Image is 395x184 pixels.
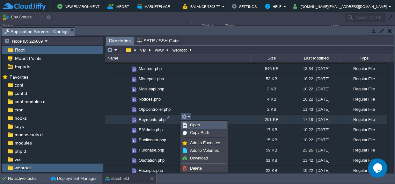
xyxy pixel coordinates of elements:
[224,22,325,30] div: Tags
[250,104,292,114] div: 2 KB
[292,166,340,175] div: 10:22 | [DATE]
[190,140,220,145] span: Add to Favorites
[183,3,222,10] button: Balance ₹898.77
[126,155,131,165] img: AMDAwAAAACH5BAEAAAAALAAAAAABAAEAAAICRAEAOw==
[105,175,129,182] button: starshield
[13,173,29,179] a: php.ini
[292,135,340,145] div: 10:22 | [DATE]
[190,148,219,153] span: Add to Volumes
[13,99,47,104] a: conf.modules.d
[131,96,138,103] img: AMDAwAAAACH5BAEAAAAALAAAAAABAAEAAAICRAEAOw==
[250,94,292,104] div: 4 KB
[181,139,227,146] a: Add to Favorites
[340,135,387,145] div: Regular File
[126,115,131,124] img: AMDAwAAAACH5BAEAAAAALAAAAAABAAEAAAICRAEAOw==
[138,158,165,163] a: Quotation.php
[13,124,25,129] a: keys
[13,115,28,121] a: hooks
[250,125,292,135] div: 17 KB
[138,107,172,112] a: OtpController.php
[13,157,22,162] a: vcs
[2,13,34,22] button: Env Groups
[138,76,165,81] span: Misreport.php
[4,38,45,44] button: Node ID: 226669
[138,137,167,143] a: Publicdata.php
[13,90,28,96] a: conf.d
[340,145,387,155] div: Regular File
[138,86,165,92] a: Mobileapi.php
[51,175,97,182] button: Deployment Manager
[181,165,227,172] a: Delete
[13,148,27,154] a: php.d
[292,145,340,155] div: 23:26 | [DATE]
[1,22,191,30] div: Name
[137,3,172,10] button: Marketplace
[192,22,223,30] div: Status
[13,140,33,146] a: modules
[4,28,69,36] span: Application Servers : Configs
[250,84,292,94] div: 3 KB
[292,104,340,114] div: 11:43 | [DATE]
[106,54,250,62] div: Name
[126,64,131,74] img: AMDAwAAAACH5BAEAAAAALAAAAAABAAEAAAICRAEAOw==
[190,123,200,127] span: Open
[181,147,227,154] a: Add to Volumes
[131,106,138,113] img: AMDAwAAAACH5BAEAAAAALAAAAAABAAEAAAICRAEAOw==
[13,107,25,113] a: cron
[57,3,101,10] button: New Environment
[138,127,164,132] a: PfAdmin.php
[172,47,188,53] button: webroot
[13,165,32,171] a: webroot
[14,64,31,69] a: Exports
[131,76,138,83] img: AMDAwAAAACH5BAEAAAAALAAAAAABAAEAAAICRAEAOw==
[138,96,162,102] a: Notices.php
[340,84,387,94] div: Regular File
[8,74,29,80] a: Favorites
[190,156,208,160] span: Download
[340,74,387,84] div: Regular File
[126,135,131,145] img: AMDAwAAAACH5BAEAAAAALAAAAAABAAEAAAICRAEAOw==
[292,74,340,84] div: 18:22 | [DATE]
[250,74,292,84] div: 53 KB
[107,3,131,10] button: Import
[190,166,202,171] span: Delete
[105,46,394,54] input: Click to enter the path
[340,104,387,114] div: Regular File
[138,66,163,71] a: Masters.php
[131,117,138,124] img: AMDAwAAAACH5BAEAAAAALAAAAAABAAEAAAICRAEAOw==
[250,64,292,74] div: 546 KB
[292,84,340,94] div: 10:22 | [DATE]
[8,173,48,184] div: No active tasks
[340,166,387,175] div: Regular File
[292,155,340,165] div: 13:42 | [DATE]
[131,127,138,134] img: AMDAwAAAACH5BAEAAAAALAAAAAABAAEAAAICRAEAOw==
[181,155,227,162] a: Download
[131,86,138,93] img: AMDAwAAAACH5BAEAAAAALAAAAAABAAEAAAICRAEAOw==
[131,147,138,154] img: AMDAwAAAACH5BAEAAAAALAAAAAABAAEAAAICRAEAOw==
[126,94,131,104] img: AMDAwAAAACH5BAEAAAAALAAAAAABAAEAAAICRAEAOw==
[13,132,44,138] a: modsecurity.d
[250,115,292,124] div: 251 KB
[138,117,166,122] a: Payments.php
[13,82,24,88] a: conf
[181,122,227,129] a: Open
[138,147,165,153] a: Purchase.php
[131,157,138,164] img: AMDAwAAAACH5BAEAAAAALAAAAAABAAEAAAICRAEAOw==
[232,3,259,10] button: Settings
[340,115,387,124] div: Regular File
[292,125,340,135] div: 10:22 | [DATE]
